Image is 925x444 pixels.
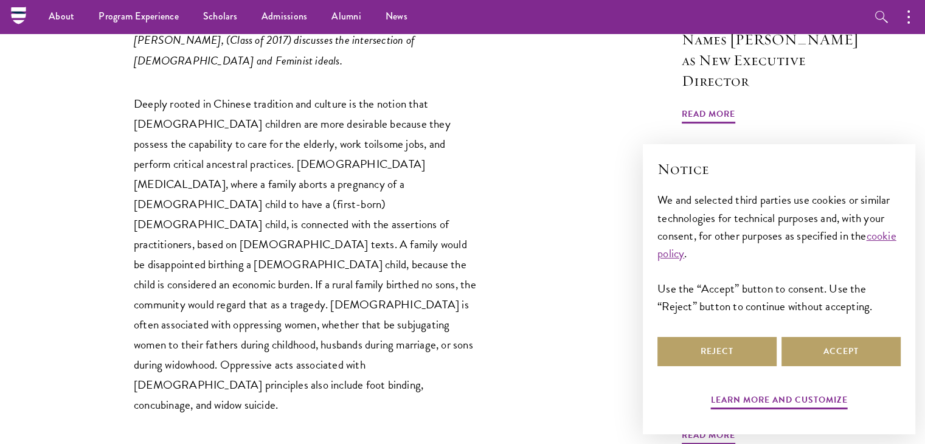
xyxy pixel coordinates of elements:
div: We and selected third parties use cookies or similar technologies for technical purposes and, wit... [657,191,901,314]
p: Deeply rooted in Chinese tradition and culture is the notion that [DEMOGRAPHIC_DATA] children are... [134,94,480,415]
a: cookie policy [657,227,896,262]
button: Learn more and customize [711,392,848,411]
button: Accept [781,337,901,366]
span: Read More [682,106,735,125]
h2: Notice [657,159,901,179]
h3: Schwarzman Scholars Names [PERSON_NAME] as New Executive Director [682,9,864,91]
button: Reject [657,337,777,366]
